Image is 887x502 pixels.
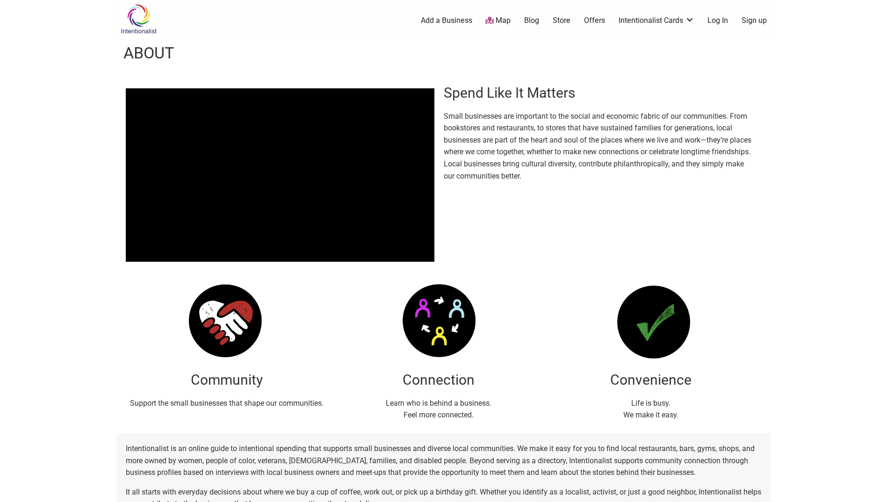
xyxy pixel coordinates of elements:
[126,370,328,390] h2: Community
[421,15,472,26] a: Add a Business
[338,370,540,390] h2: Connection
[126,397,328,409] p: Support the small businesses that shape our communities.
[338,397,540,421] p: Learn who is behind a business. Feel more connected.
[549,370,752,390] h2: Convenience
[485,15,511,26] a: Map
[619,15,694,26] a: Intentionalist Cards
[126,443,762,479] p: Intentionalist is an online guide to intentional spending that supports small businesses and dive...
[397,279,481,363] img: about-image-2.png
[707,15,728,26] a: Log In
[116,4,161,34] img: Intentionalist
[444,83,752,103] h2: Spend Like It Matters
[553,15,570,26] a: Store
[444,110,752,182] p: Small businesses are important to the social and economic fabric of our communities. From booksto...
[549,397,752,421] p: Life is busy. We make it easy.
[609,279,693,363] img: about-image-1.png
[185,279,269,363] img: about-image-3.png
[524,15,539,26] a: Blog
[584,15,605,26] a: Offers
[742,15,767,26] a: Sign up
[123,42,174,65] h1: About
